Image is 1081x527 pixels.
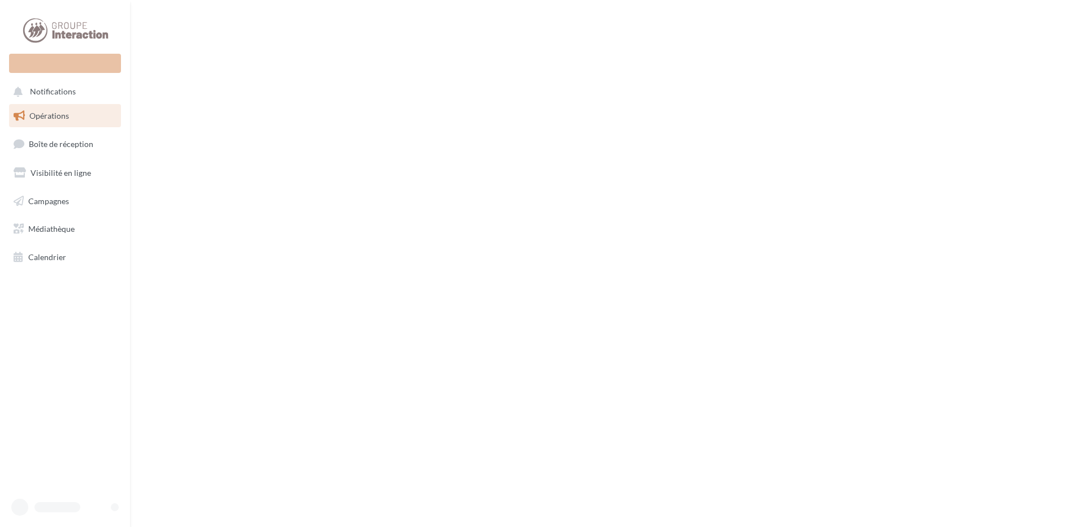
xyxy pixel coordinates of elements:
[7,161,123,185] a: Visibilité en ligne
[28,252,66,262] span: Calendrier
[29,111,69,120] span: Opérations
[7,217,123,241] a: Médiathèque
[28,224,75,234] span: Médiathèque
[28,196,69,205] span: Campagnes
[30,87,76,97] span: Notifications
[31,168,91,178] span: Visibilité en ligne
[7,189,123,213] a: Campagnes
[29,139,93,149] span: Boîte de réception
[7,245,123,269] a: Calendrier
[7,132,123,156] a: Boîte de réception
[9,54,121,73] div: Nouvelle campagne
[7,104,123,128] a: Opérations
